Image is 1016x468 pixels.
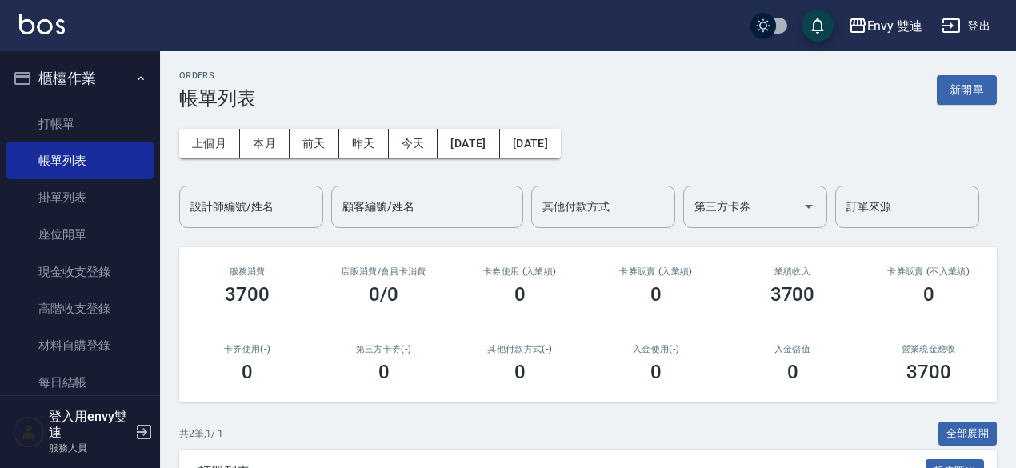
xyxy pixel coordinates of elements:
button: 本月 [240,129,290,158]
h2: 入金儲值 [743,344,841,354]
h2: 其他付款方式(-) [471,344,569,354]
h3: 3700 [770,283,815,306]
p: 共 2 筆, 1 / 1 [179,426,223,441]
button: 前天 [290,129,339,158]
button: [DATE] [438,129,499,158]
a: 高階收支登錄 [6,290,154,327]
h3: 0 [650,361,662,383]
h5: 登入用envy雙連 [49,409,130,441]
h3: 0 [923,283,934,306]
a: 每日結帳 [6,364,154,401]
h3: 0 [378,361,390,383]
h2: 入金使用(-) [607,344,705,354]
button: save [802,10,834,42]
h2: 卡券販賣 (不入業績) [880,266,978,277]
div: Envy 雙連 [867,16,923,36]
h2: 店販消費 /會員卡消費 [334,266,432,277]
h2: 營業現金應收 [880,344,978,354]
h3: 0/0 [369,283,398,306]
h2: ORDERS [179,70,256,81]
h3: 0 [514,283,526,306]
button: [DATE] [500,129,561,158]
h3: 服務消費 [198,266,296,277]
button: 上個月 [179,129,240,158]
img: Person [13,416,45,448]
h2: 卡券販賣 (入業績) [607,266,705,277]
p: 服務人員 [49,441,130,455]
h2: 第三方卡券(-) [334,344,432,354]
img: Logo [19,14,65,34]
button: 今天 [389,129,438,158]
button: 全部展開 [938,422,998,446]
a: 掛單列表 [6,179,154,216]
h3: 3700 [906,361,951,383]
button: Open [796,194,822,219]
a: 帳單列表 [6,142,154,179]
a: 打帳單 [6,106,154,142]
a: 新開單 [937,82,997,97]
a: 材料自購登錄 [6,327,154,364]
h2: 卡券使用(-) [198,344,296,354]
h2: 業績收入 [743,266,841,277]
h3: 3700 [225,283,270,306]
button: Envy 雙連 [842,10,930,42]
button: 昨天 [339,129,389,158]
h2: 卡券使用 (入業績) [471,266,569,277]
button: 櫃檯作業 [6,58,154,99]
a: 座位開單 [6,216,154,253]
h3: 0 [514,361,526,383]
button: 登出 [935,11,997,41]
h3: 帳單列表 [179,87,256,110]
h3: 0 [650,283,662,306]
h3: 0 [242,361,253,383]
h3: 0 [787,361,798,383]
button: 新開單 [937,75,997,105]
a: 現金收支登錄 [6,254,154,290]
